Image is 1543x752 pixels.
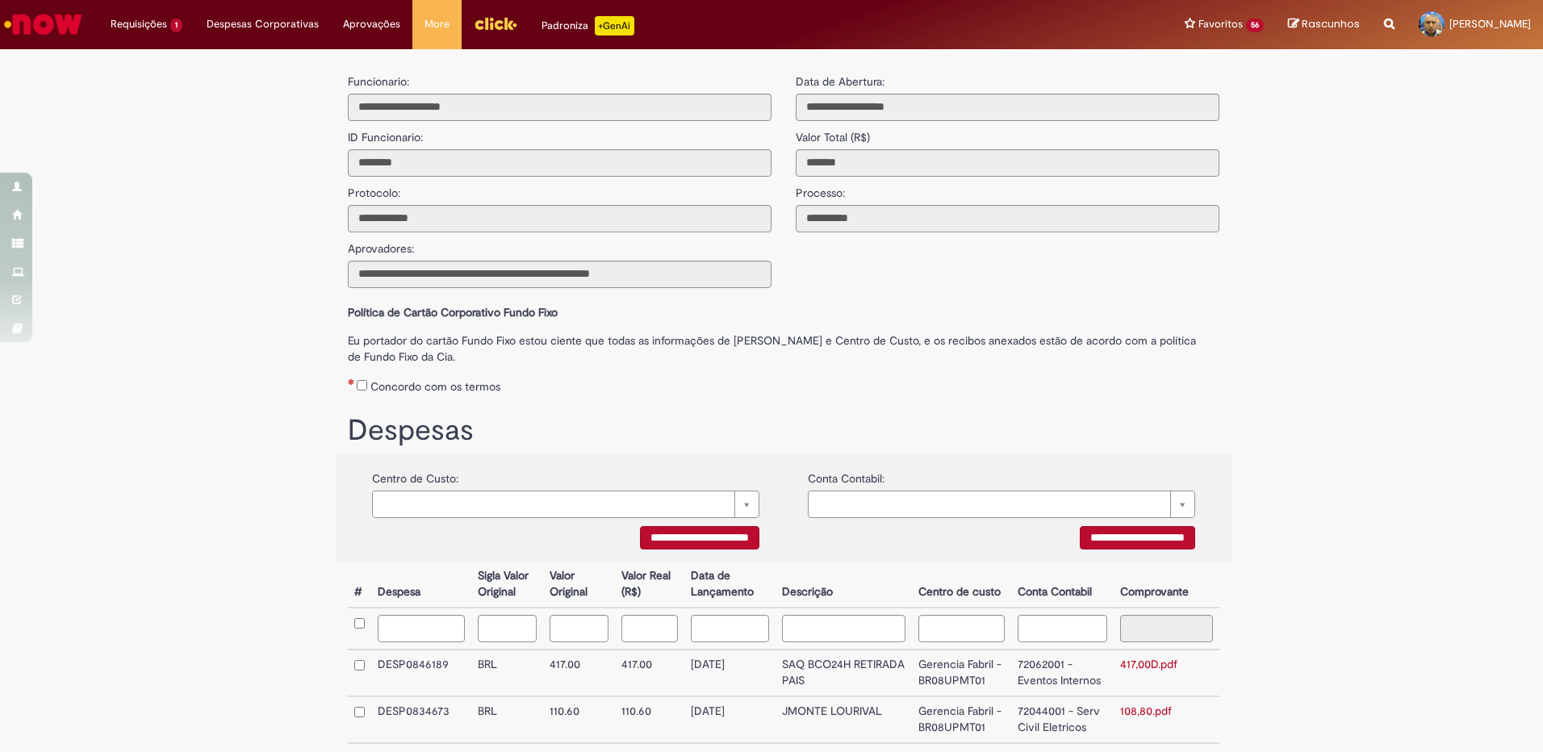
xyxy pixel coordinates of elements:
[348,121,423,145] label: ID Funcionario:
[471,696,543,743] td: BRL
[542,16,634,36] div: Padroniza
[1302,16,1360,31] span: Rascunhos
[543,650,615,696] td: 417.00
[796,73,884,90] label: Data de Abertura:
[776,650,912,696] td: SAQ BCO24H RETIRADA PAIS
[348,562,371,608] th: #
[1198,16,1243,32] span: Favoritos
[808,491,1195,518] a: Limpar campo {0}
[1120,657,1177,671] a: 417,00D.pdf
[615,650,684,696] td: 417.00
[424,16,450,32] span: More
[912,650,1011,696] td: Gerencia Fabril - BR08UPMT01
[111,16,167,32] span: Requisições
[471,562,543,608] th: Sigla Valor Original
[1288,17,1360,32] a: Rascunhos
[1011,696,1114,743] td: 72044001 - Serv Civil Eletricos
[1011,650,1114,696] td: 72062001 - Eventos Internos
[371,650,471,696] td: DESP0846189
[615,696,684,743] td: 110.60
[348,177,400,201] label: Protocolo:
[1120,704,1172,718] a: 108,80.pdf
[1114,650,1219,696] td: 417,00D.pdf
[776,562,912,608] th: Descrição
[170,19,182,32] span: 1
[372,462,458,487] label: Centro de Custo:
[348,415,1219,447] h1: Despesas
[595,16,634,36] p: +GenAi
[1114,696,1219,743] td: 108,80.pdf
[348,73,409,90] label: Funcionario:
[1246,19,1264,32] span: 56
[543,696,615,743] td: 110.60
[372,491,759,518] a: Limpar campo {0}
[543,562,615,608] th: Valor Original
[912,562,1011,608] th: Centro de custo
[1114,562,1219,608] th: Comprovante
[808,462,884,487] label: Conta Contabil:
[207,16,319,32] span: Despesas Corporativas
[2,8,85,40] img: ServiceNow
[348,305,558,320] b: Política de Cartão Corporativo Fundo Fixo
[348,232,414,257] label: Aprovadores:
[684,562,776,608] th: Data de Lançamento
[615,562,684,608] th: Valor Real (R$)
[371,562,471,608] th: Despesa
[371,696,471,743] td: DESP0834673
[776,696,912,743] td: JMONTE LOURIVAL
[912,696,1011,743] td: Gerencia Fabril - BR08UPMT01
[348,324,1219,365] label: Eu portador do cartão Fundo Fixo estou ciente que todas as informações de [PERSON_NAME] e Centro ...
[684,696,776,743] td: [DATE]
[1449,17,1531,31] span: [PERSON_NAME]
[474,11,517,36] img: click_logo_yellow_360x200.png
[684,650,776,696] td: [DATE]
[343,16,400,32] span: Aprovações
[1011,562,1114,608] th: Conta Contabil
[471,650,543,696] td: BRL
[370,378,500,395] label: Concordo com os termos
[796,177,845,201] label: Processo:
[796,121,870,145] label: Valor Total (R$)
